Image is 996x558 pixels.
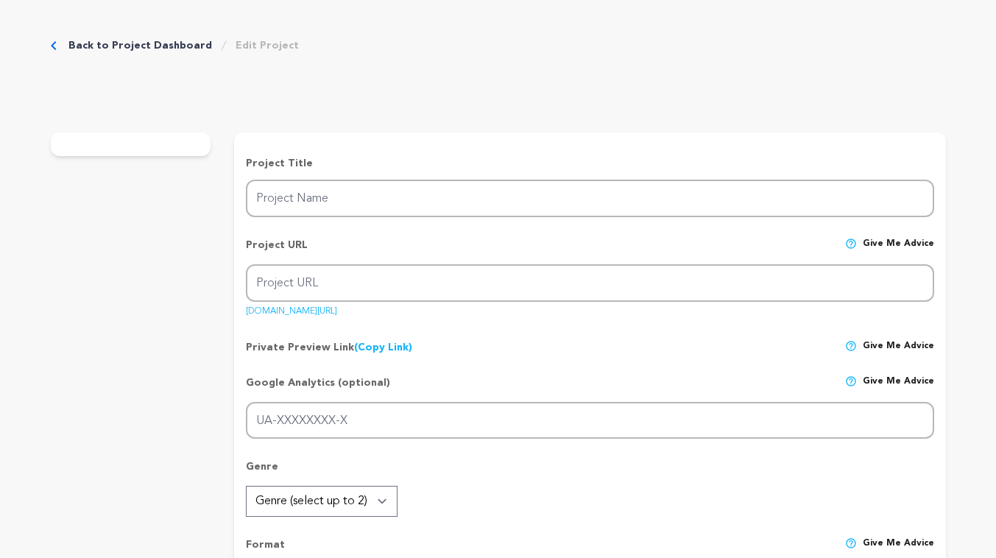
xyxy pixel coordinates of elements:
input: UA-XXXXXXXX-X [246,402,933,439]
div: Breadcrumb [51,38,299,53]
img: help-circle.svg [845,340,857,352]
img: help-circle.svg [845,375,857,387]
img: help-circle.svg [845,238,857,250]
a: (Copy Link) [354,342,412,353]
span: Give me advice [863,375,934,402]
p: Google Analytics (optional) [246,375,390,402]
img: help-circle.svg [845,537,857,549]
p: Private Preview Link [246,340,412,355]
p: Project Title [246,156,933,171]
span: Give me advice [863,238,934,264]
p: Project URL [246,238,308,264]
a: Edit Project [236,38,299,53]
a: Back to Project Dashboard [68,38,212,53]
input: Project URL [246,264,933,302]
p: Genre [246,459,933,486]
span: Give me advice [863,340,934,355]
a: [DOMAIN_NAME][URL] [246,301,337,316]
input: Project Name [246,180,933,217]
